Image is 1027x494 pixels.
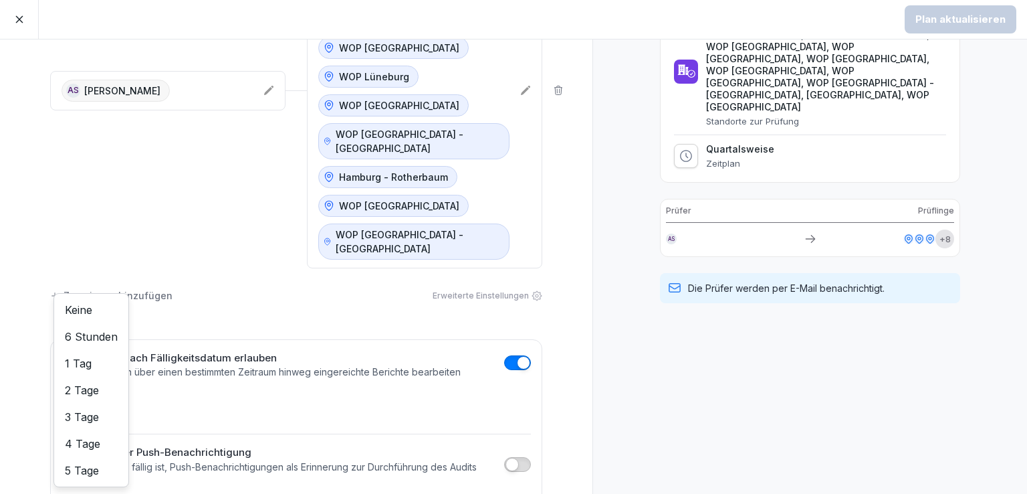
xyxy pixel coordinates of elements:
[65,410,99,424] span: 3 Tage
[65,330,118,343] span: 6 Stunden
[65,437,100,450] span: 4 Tage
[65,384,99,397] span: 2 Tage
[915,12,1006,27] div: Plan aktualisieren
[65,303,92,317] span: Keine
[65,464,99,477] span: 5 Tage
[65,357,92,370] span: 1 Tag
